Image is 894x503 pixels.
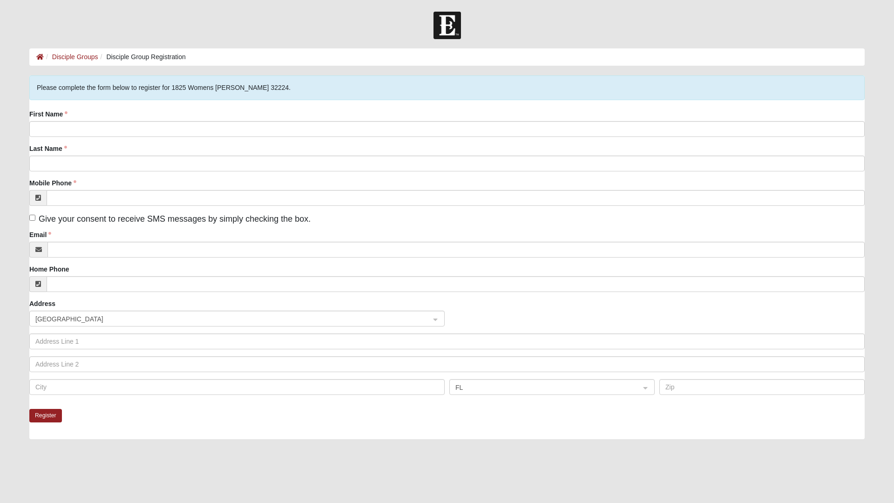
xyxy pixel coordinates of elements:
[29,215,35,221] input: Give your consent to receive SMS messages by simply checking the box.
[29,265,69,274] label: Home Phone
[98,52,186,62] li: Disciple Group Registration
[29,333,865,349] input: Address Line 1
[39,214,311,224] span: Give your consent to receive SMS messages by simply checking the box.
[433,12,461,39] img: Church of Eleven22 Logo
[35,314,422,324] span: United States
[29,299,55,308] label: Address
[659,379,865,395] input: Zip
[29,230,51,239] label: Email
[29,109,68,119] label: First Name
[455,382,632,393] span: FL
[29,356,865,372] input: Address Line 2
[29,409,62,422] button: Register
[29,178,76,188] label: Mobile Phone
[29,144,67,153] label: Last Name
[29,75,865,100] div: Please complete the form below to register for 1825 Womens [PERSON_NAME] 32224.
[29,379,445,395] input: City
[52,53,98,61] a: Disciple Groups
